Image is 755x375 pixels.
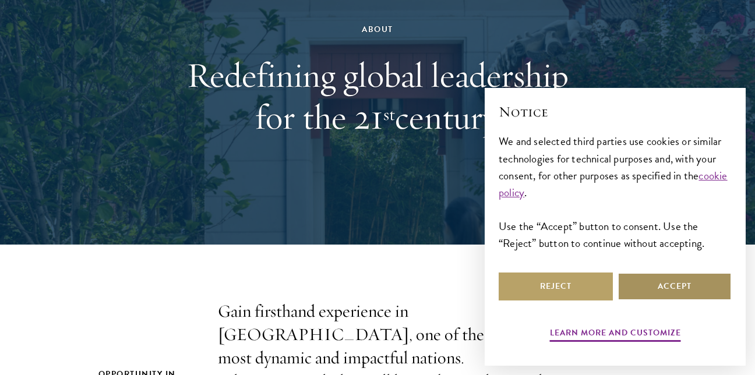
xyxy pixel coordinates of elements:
button: Learn more and customize [550,326,681,344]
h1: Redefining global leadership for the 21 century. [177,54,578,138]
sup: st [383,103,395,125]
button: Reject [499,273,613,300]
a: cookie policy [499,167,728,201]
button: Accept [618,273,732,300]
h2: Notice [499,102,732,122]
div: We and selected third parties use cookies or similar technologies for technical purposes and, wit... [499,133,732,251]
div: About [177,22,578,37]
